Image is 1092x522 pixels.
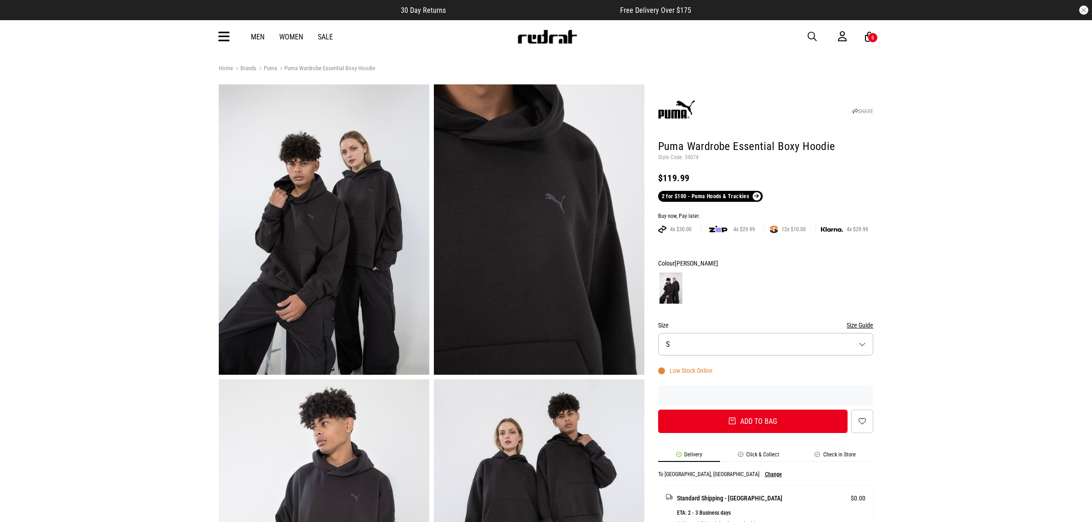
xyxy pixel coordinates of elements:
[658,451,720,462] li: Delivery
[675,260,718,267] span: [PERSON_NAME]
[660,272,682,304] img: Puma Black
[730,226,759,233] span: 4x $29.99
[666,340,670,349] span: S
[279,33,303,41] a: Women
[251,33,265,41] a: Men
[658,92,695,129] img: Puma
[770,226,778,233] img: SPLITPAY
[851,493,865,504] span: $0.00
[620,6,691,15] span: Free Delivery Over $175
[843,226,872,233] span: 4x $29.99
[865,32,874,42] a: 6
[233,65,256,73] a: Brands
[219,65,233,72] a: Home
[658,172,874,183] div: $119.99
[677,493,782,504] span: Standard Shipping - [GEOGRAPHIC_DATA]
[720,451,797,462] li: Click & Collect
[778,226,809,233] span: 12x $10.00
[797,451,874,462] li: Check in Store
[709,225,727,234] img: zip
[277,65,375,73] a: Puma Wardrobe Essential Boxy Hoodie
[821,227,843,232] img: KLARNA
[658,320,874,331] div: Size
[853,108,873,115] a: SHARE
[658,367,713,374] div: Low Stock Online
[658,410,848,433] button: Add to bag
[658,191,763,202] a: 2 for $100 - Puma Hoods & Trackies
[658,333,874,355] button: S
[658,213,874,220] div: Buy now, Pay later.
[434,84,644,375] img: Puma Wardrobe Essential Boxy Hoodie in Black
[847,320,873,331] button: Size Guide
[658,258,874,269] div: Colour
[658,154,874,161] p: Style Code: 59074
[765,471,782,478] button: Change
[318,33,333,41] a: Sale
[666,226,695,233] span: 4x $30.00
[658,391,874,400] iframe: Customer reviews powered by Trustpilot
[401,6,446,15] span: 30 Day Returns
[658,139,874,154] h1: Puma Wardrobe Essential Boxy Hoodie
[464,6,602,15] iframe: Customer reviews powered by Trustpilot
[256,65,277,73] a: Puma
[871,34,874,41] div: 6
[517,30,577,44] img: Redrat logo
[658,226,666,233] img: AFTERPAY
[219,84,429,375] img: Puma Wardrobe Essential Boxy Hoodie in Black
[658,471,759,478] p: To [GEOGRAPHIC_DATA], [GEOGRAPHIC_DATA]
